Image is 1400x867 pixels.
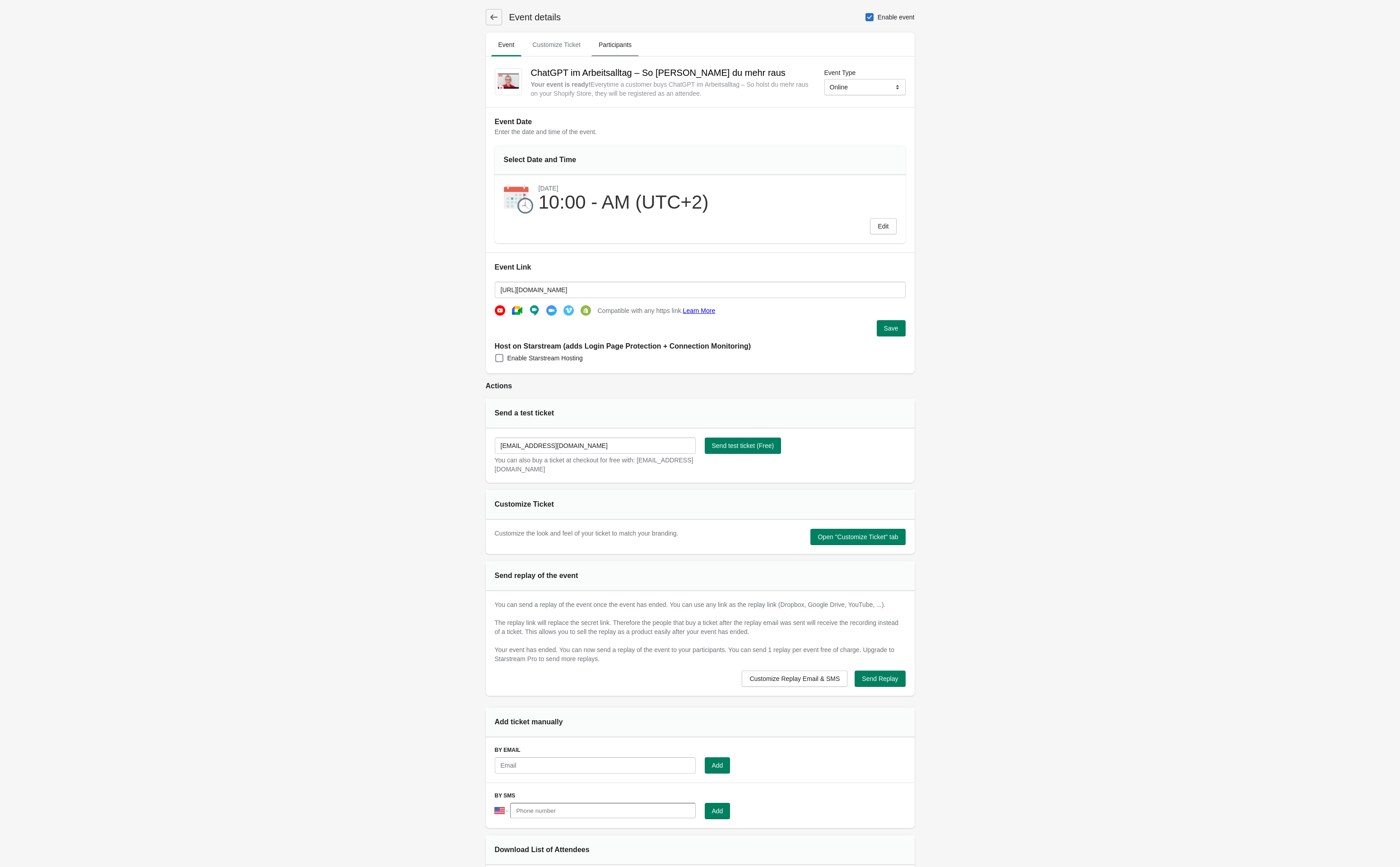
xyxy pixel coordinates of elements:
button: Add [705,757,730,774]
button: Send Replay [855,671,905,687]
button: Edit [870,218,896,234]
h1: Event details [502,11,561,23]
img: calendar-9220d27974dede90758afcd34f990835.png [504,184,533,214]
div: 10:00 - AM (UTC+2) [539,192,709,212]
div: Customize Ticket [495,499,618,510]
input: https://secret-url.com [495,282,906,298]
div: Everytime a customer buys ChatGPT im Arbeitsalltag – So holst du mehr raus on your Shopify Store,... [531,80,809,98]
div: Send a test ticket [495,408,618,419]
span: Compatible with any https link. [598,306,716,315]
span: You can send a replay of the event once the event has ended. You can use any link as the replay l... [495,601,899,635]
input: Email [495,757,696,774]
span: Save [884,325,898,332]
h2: Event Date [495,117,906,127]
div: You can also buy a ticket at checkout for free with: [EMAIL_ADDRESS][DOMAIN_NAME] [495,456,696,474]
h3: By SMS [495,792,906,799]
span: Your event has ended. You can now send a replay of the event to your participants. You can send 1... [495,646,894,662]
button: Save [877,320,906,336]
input: test@email.com [495,438,696,454]
div: Send replay of the event [495,570,618,581]
span: Customize Replay Email & SMS [749,675,840,682]
span: Enter the date and time of the event. [495,128,597,135]
span: Participants [591,37,639,53]
span: Open "Customize Ticket" tab [818,533,898,541]
div: Add ticket manually [495,717,618,727]
span: Event [491,37,522,53]
img: vimeo-560bbffc7e56379122b0da8638c6b73a.png [563,305,574,316]
h2: ChatGPT im Arbeitsalltag – So [PERSON_NAME] du mehr raus [531,65,809,80]
button: Customize Replay Email & SMS [742,671,847,687]
span: Edit [878,223,888,230]
button: Open "Customize Ticket" tab [810,529,905,545]
span: Add [712,762,723,769]
span: Customize Ticket [525,37,588,53]
img: trans-Onlinekurs-Shopify-Live-ChatGPT-im-Arbeitsalltag.png [495,69,521,95]
strong: Your event is ready ! [531,81,591,88]
label: Event Type [824,68,856,77]
h2: Event Link [495,262,906,273]
span: Send Replay [862,675,898,682]
a: Learn More [683,307,716,314]
span: Add [712,807,723,815]
div: [DATE] [539,184,709,192]
span: Enable Starstream Hosting [507,354,583,363]
img: google-meeting-003a4ac0a6bd29934347c2d6ec0e8d4d.png [512,305,522,316]
input: Phone number [510,803,695,818]
button: Add [705,803,730,819]
h3: By Email [495,746,906,754]
h2: Host on Starstream (adds Login Page Protection + Connection Monitoring) [495,341,906,352]
div: Select Date and Time [504,154,622,165]
span: Send test ticket (Free) [712,442,774,449]
h2: Actions [486,381,915,392]
img: zoom-d2aebb472394d9f99a89fc36b09dd972.png [546,305,557,316]
span: Customize the look and feel of your ticket to match your branding. [495,530,679,537]
img: shopify-b17b33348d1e82e582ef0e2c9e9faf47.png [581,305,591,316]
img: hangout-ee6acdd14049546910bffd711ce10325.png [529,305,540,316]
img: youtube-b4f2b64af1b614ce26dc15ab005f3ec1.png [495,305,505,316]
span: Enable event [878,13,915,22]
button: Send test ticket (Free) [705,438,781,454]
div: Download List of Attendees [495,844,618,855]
